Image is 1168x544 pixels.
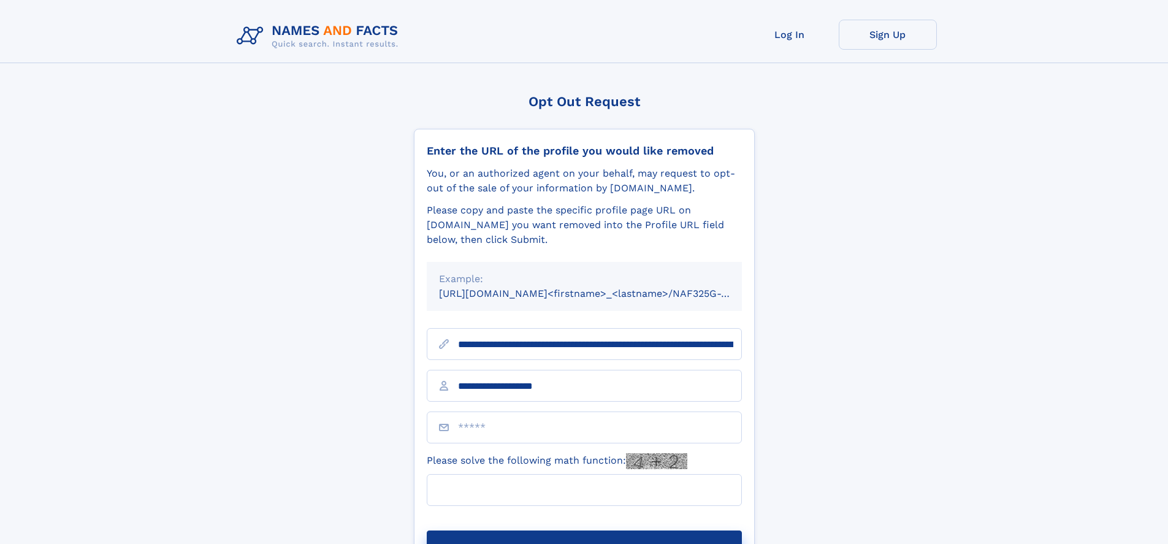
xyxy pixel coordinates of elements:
[232,20,408,53] img: Logo Names and Facts
[427,144,742,158] div: Enter the URL of the profile you would like removed
[439,288,765,299] small: [URL][DOMAIN_NAME]<firstname>_<lastname>/NAF325G-xxxxxxxx
[439,272,730,286] div: Example:
[427,453,687,469] label: Please solve the following math function:
[414,94,755,109] div: Opt Out Request
[427,166,742,196] div: You, or an authorized agent on your behalf, may request to opt-out of the sale of your informatio...
[839,20,937,50] a: Sign Up
[427,203,742,247] div: Please copy and paste the specific profile page URL on [DOMAIN_NAME] you want removed into the Pr...
[741,20,839,50] a: Log In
